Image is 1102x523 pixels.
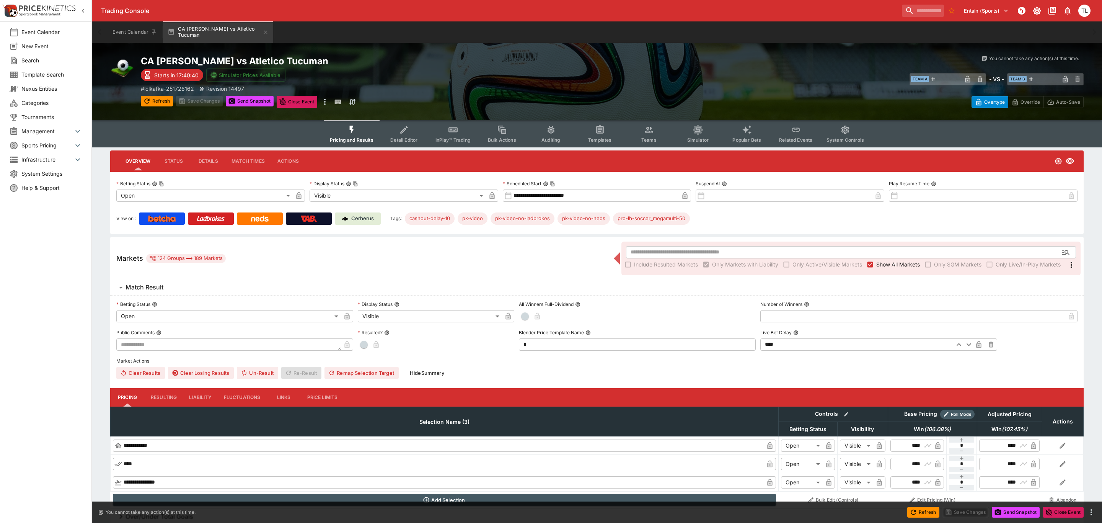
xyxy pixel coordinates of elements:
button: Simulator Prices Available [206,69,285,82]
span: Detail Editor [390,137,417,143]
span: pk-video-no-neds [558,215,610,222]
p: All Winners Full-Dividend [519,301,574,307]
div: Visible [310,190,486,202]
button: Resulted? [384,330,390,335]
div: Betting Target: cerberus [558,212,610,225]
button: Links [267,388,301,407]
th: Controls [778,407,888,422]
button: more [1087,508,1096,517]
button: Blender Price Template Name [585,330,591,335]
div: Open [781,440,823,452]
span: Team B [1009,76,1027,82]
p: Play Resume Time [889,180,929,187]
button: Match Result [110,280,1084,295]
div: Event type filters [324,120,870,147]
p: Betting Status [116,301,150,307]
span: Templates [588,137,611,143]
p: Auto-Save [1056,98,1080,106]
div: Show/hide Price Roll mode configuration. [940,410,975,419]
span: Event Calendar [21,28,82,36]
img: PriceKinetics Logo [2,3,18,18]
span: System Settings [21,170,82,178]
span: Auditing [541,137,560,143]
p: Display Status [310,180,344,187]
span: Template Search [21,70,82,78]
button: Remap Selection Target [324,367,399,379]
button: Number of Winners [804,302,809,307]
button: Betting Status [152,302,157,307]
div: Visible [358,310,502,322]
span: Search [21,56,82,64]
button: Auto-Save [1043,96,1084,108]
label: View on : [116,212,136,225]
span: pro-lb-soccer_megamulti-50 [613,215,690,222]
th: Adjusted Pricing [977,407,1042,422]
span: InPlay™ Trading [435,137,471,143]
button: Fluctuations [218,388,267,407]
img: Ladbrokes [197,216,225,222]
span: Only Markets with Liability [712,260,778,268]
p: Resulted? [358,329,383,336]
span: Show All Markets [876,260,920,268]
button: HideSummary [405,367,449,379]
span: Un-Result [237,367,278,379]
span: Simulator [687,137,709,143]
button: Close Event [1043,507,1084,518]
button: Event Calendar [108,21,161,43]
p: Starts in 17:40:40 [154,71,199,79]
span: Categories [21,99,82,107]
span: New Event [21,42,82,50]
button: Edit Pricing (Win) [890,494,975,506]
button: Notifications [1061,4,1074,18]
p: Suspend At [696,180,720,187]
img: Betcha [148,216,176,222]
button: Display StatusCopy To Clipboard [346,181,351,186]
span: Only Live/In-Play Markets [996,260,1061,268]
button: Match Times [225,152,271,170]
button: Copy To Clipboard [353,181,358,186]
span: Help & Support [21,184,82,192]
p: Revision 14497 [206,85,244,93]
svg: Open [1055,157,1062,165]
span: Include Resulted Markets [634,260,698,268]
button: Documentation [1045,4,1059,18]
button: Bulk edit [841,409,851,419]
a: Cerberus [335,212,381,225]
button: Send Snapshot [226,96,274,106]
div: Open [781,476,823,489]
span: Selection Name (3) [411,417,478,427]
button: Price Limits [301,388,344,407]
span: System Controls [826,137,864,143]
span: Popular Bets [732,137,761,143]
img: Neds [251,216,268,222]
h6: - VS - [989,75,1004,83]
button: Overview [119,152,156,170]
div: Betting Target: cerberus [613,212,690,225]
div: Betting Target: cerberus [458,212,487,225]
span: Teams [641,137,657,143]
p: You cannot take any action(s) at this time. [106,509,196,516]
button: Status [156,152,191,170]
button: Liability [183,388,217,407]
div: Betting Target: cerberus [491,212,554,225]
button: Pricing [110,388,145,407]
span: pk-video [458,215,487,222]
p: Live Bet Delay [760,329,792,336]
input: search [902,5,944,17]
button: Toggle light/dark mode [1030,4,1044,18]
button: Open [1059,245,1073,259]
button: Trent Lewis [1076,2,1093,19]
p: Cerberus [351,215,374,222]
button: Bulk Edit (Controls) [781,494,885,506]
p: Overtype [984,98,1005,106]
button: Clear Losing Results [168,367,234,379]
button: Overtype [972,96,1008,108]
button: Actions [271,152,305,170]
button: No Bookmarks [946,5,958,17]
span: Management [21,127,73,135]
svg: Visible [1065,157,1074,166]
button: Send Snapshot [992,507,1040,518]
button: All Winners Full-Dividend [575,302,580,307]
th: Actions [1042,407,1083,436]
p: Betting Status [116,180,150,187]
